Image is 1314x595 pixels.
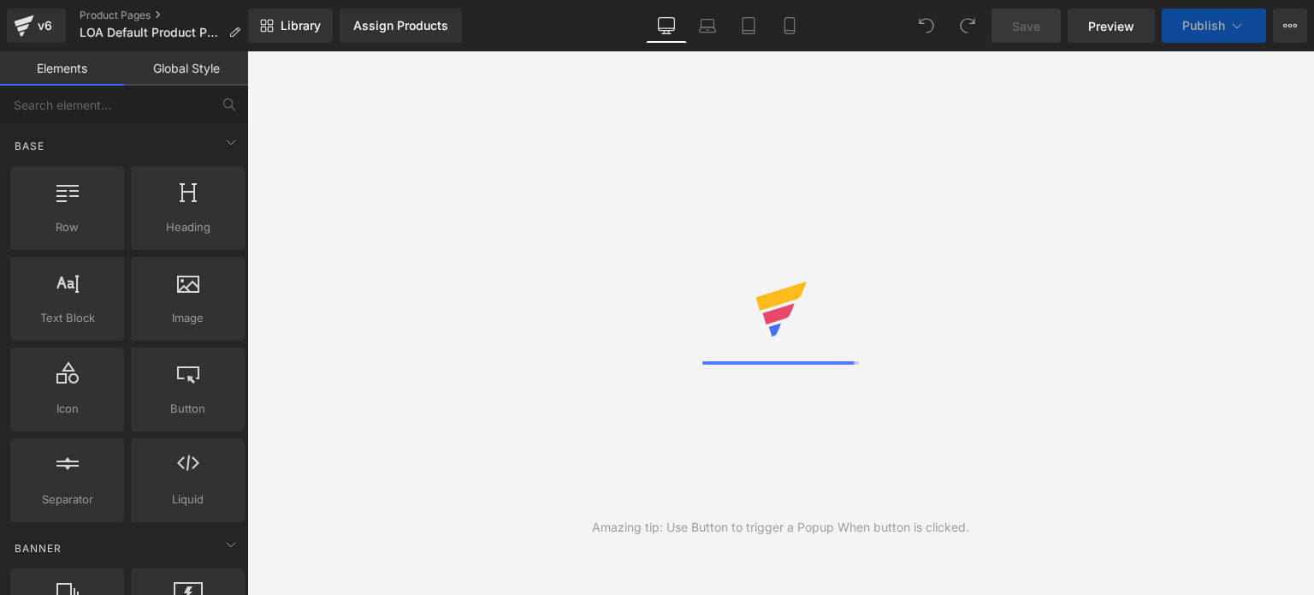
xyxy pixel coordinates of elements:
span: Button [136,400,240,418]
a: Mobile [769,9,810,43]
span: Image [136,309,240,327]
button: More [1273,9,1307,43]
span: Liquid [136,491,240,509]
div: v6 [34,15,56,37]
span: Preview [1088,17,1134,35]
span: Heading [136,218,240,236]
div: Amazing tip: Use Button to trigger a Popup When button is clicked. [592,518,969,537]
a: Product Pages [80,9,254,22]
a: Laptop [687,9,728,43]
span: Icon [15,400,119,418]
span: Base [13,138,46,154]
span: Publish [1182,19,1225,33]
span: Save [1012,17,1040,35]
a: Desktop [646,9,687,43]
div: Assign Products [353,19,448,33]
span: LOA Default Product Page [80,26,222,39]
a: Tablet [728,9,769,43]
button: Redo [950,9,985,43]
span: Banner [13,540,63,556]
button: Publish [1162,9,1266,43]
span: Text Block [15,309,119,327]
span: Separator [15,491,119,509]
span: Row [15,218,119,236]
a: Preview [1068,9,1155,43]
a: v6 [7,9,66,43]
a: Global Style [124,51,248,86]
button: Undo [909,9,944,43]
span: Library [281,18,321,33]
a: New Library [248,9,333,43]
